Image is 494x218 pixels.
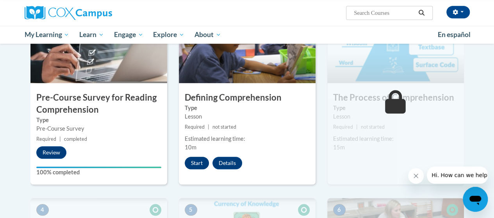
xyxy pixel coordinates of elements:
[36,136,56,142] span: Required
[427,167,488,184] iframe: Message from company
[153,30,184,39] span: Explore
[185,157,209,169] button: Start
[114,30,143,39] span: Engage
[438,30,471,39] span: En español
[36,204,49,216] span: 4
[333,124,353,130] span: Required
[19,26,476,44] div: Main menu
[185,104,310,112] label: Type
[59,136,61,142] span: |
[194,30,221,39] span: About
[109,26,148,44] a: Engage
[185,112,310,121] div: Lesson
[185,204,197,216] span: 5
[333,204,346,216] span: 6
[30,92,167,116] h3: Pre-Course Survey for Reading Comprehension
[433,27,476,43] a: En español
[361,124,385,130] span: not started
[5,5,63,12] span: Hi. How can we help?
[356,124,358,130] span: |
[333,104,458,112] label: Type
[212,157,242,169] button: Details
[333,135,458,143] div: Estimated learning time:
[408,168,424,184] iframe: Close message
[36,116,161,124] label: Type
[185,124,205,130] span: Required
[148,26,189,44] a: Explore
[189,26,226,44] a: About
[333,144,345,151] span: 15m
[185,135,310,143] div: Estimated learning time:
[333,112,458,121] div: Lesson
[30,5,167,83] img: Course Image
[36,146,66,159] button: Review
[24,30,69,39] span: My Learning
[25,6,165,20] a: Cox Campus
[353,8,416,18] input: Search Courses
[179,92,316,104] h3: Defining Comprehension
[36,168,161,177] label: 100% completed
[185,144,196,151] span: 10m
[179,5,316,83] img: Course Image
[36,167,161,168] div: Your progress
[64,136,87,142] span: completed
[20,26,75,44] a: My Learning
[25,6,112,20] img: Cox Campus
[446,6,470,18] button: Account Settings
[79,30,104,39] span: Learn
[74,26,109,44] a: Learn
[212,124,236,130] span: not started
[463,187,488,212] iframe: Button to launch messaging window
[36,124,161,133] div: Pre-Course Survey
[416,8,427,18] button: Search
[327,92,464,104] h3: The Process of Comprehension
[208,124,209,130] span: |
[327,5,464,83] img: Course Image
